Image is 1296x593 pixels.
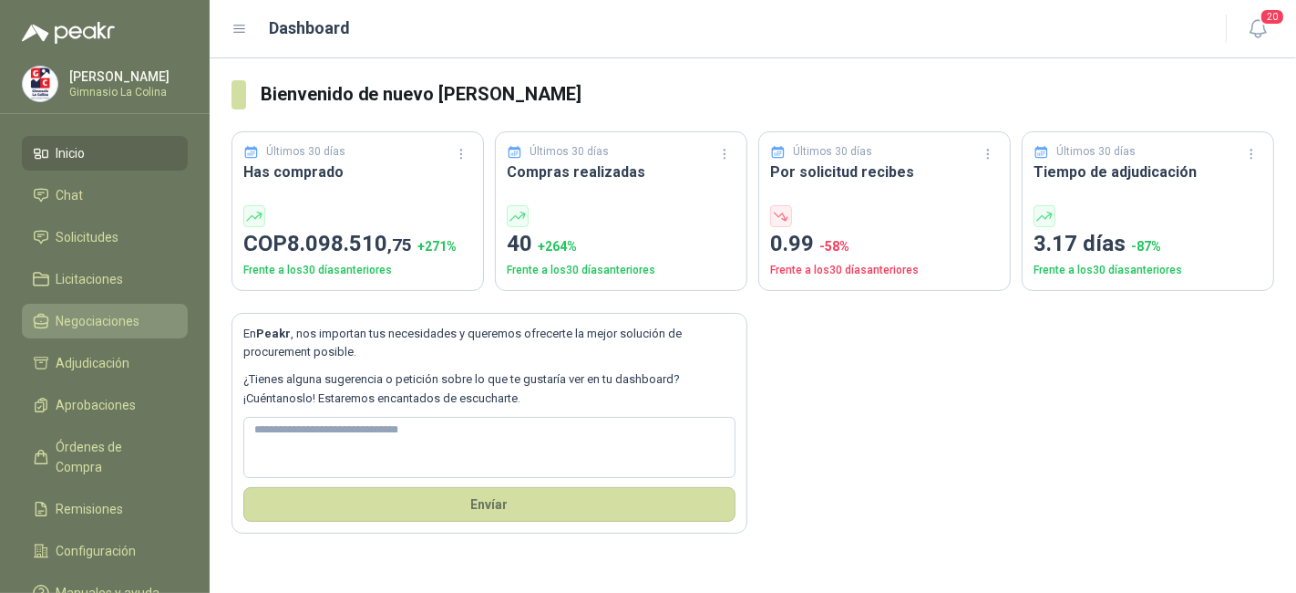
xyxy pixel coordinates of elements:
[287,231,412,256] span: 8.098.510
[57,353,130,373] span: Adjudicación
[57,143,86,163] span: Inicio
[57,541,137,561] span: Configuración
[507,227,735,262] p: 40
[22,220,188,255] a: Solicitudes
[1260,8,1285,26] span: 20
[507,161,735,183] h3: Compras realizadas
[22,136,188,171] a: Inicio
[1034,262,1262,279] p: Frente a los 30 días anteriores
[57,395,137,415] span: Aprobaciones
[22,534,188,568] a: Configuración
[57,269,124,289] span: Licitaciones
[243,487,735,522] button: Envíar
[69,87,183,98] p: Gimnasio La Colina
[770,227,999,262] p: 0.99
[57,311,140,331] span: Negociaciones
[1241,13,1274,46] button: 20
[794,143,873,161] p: Últimos 30 días
[507,262,735,279] p: Frente a los 30 días anteriores
[243,262,472,279] p: Frente a los 30 días anteriores
[23,67,57,101] img: Company Logo
[22,22,115,44] img: Logo peakr
[267,143,346,161] p: Últimos 30 días
[770,161,999,183] h3: Por solicitud recibes
[22,262,188,296] a: Licitaciones
[270,16,351,41] h1: Dashboard
[22,492,188,526] a: Remisiones
[69,70,183,83] p: [PERSON_NAME]
[261,80,1274,109] h3: Bienvenido de nuevo [PERSON_NAME]
[417,239,457,254] span: + 271 %
[57,227,119,247] span: Solicitudes
[57,499,124,519] span: Remisiones
[57,437,170,477] span: Órdenes de Compra
[22,304,188,338] a: Negociaciones
[243,325,735,362] p: En , nos importan tus necesidades y queremos ofrecerte la mejor solución de procurement posible.
[770,262,999,279] p: Frente a los 30 días anteriores
[243,370,735,408] p: ¿Tienes alguna sugerencia o petición sobre lo que te gustaría ver en tu dashboard? ¡Cuéntanoslo! ...
[243,161,472,183] h3: Has comprado
[530,143,610,161] p: Últimos 30 días
[1131,239,1161,254] span: -87 %
[387,234,412,255] span: ,75
[22,430,188,484] a: Órdenes de Compra
[22,178,188,213] a: Chat
[256,327,291,340] b: Peakr
[819,239,849,254] span: -58 %
[1057,143,1137,161] p: Últimos 30 días
[57,185,84,205] span: Chat
[22,388,188,422] a: Aprobaciones
[1034,227,1262,262] p: 3.17 días
[538,239,577,254] span: + 264 %
[22,346,188,380] a: Adjudicación
[243,227,472,262] p: COP
[1034,161,1262,183] h3: Tiempo de adjudicación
